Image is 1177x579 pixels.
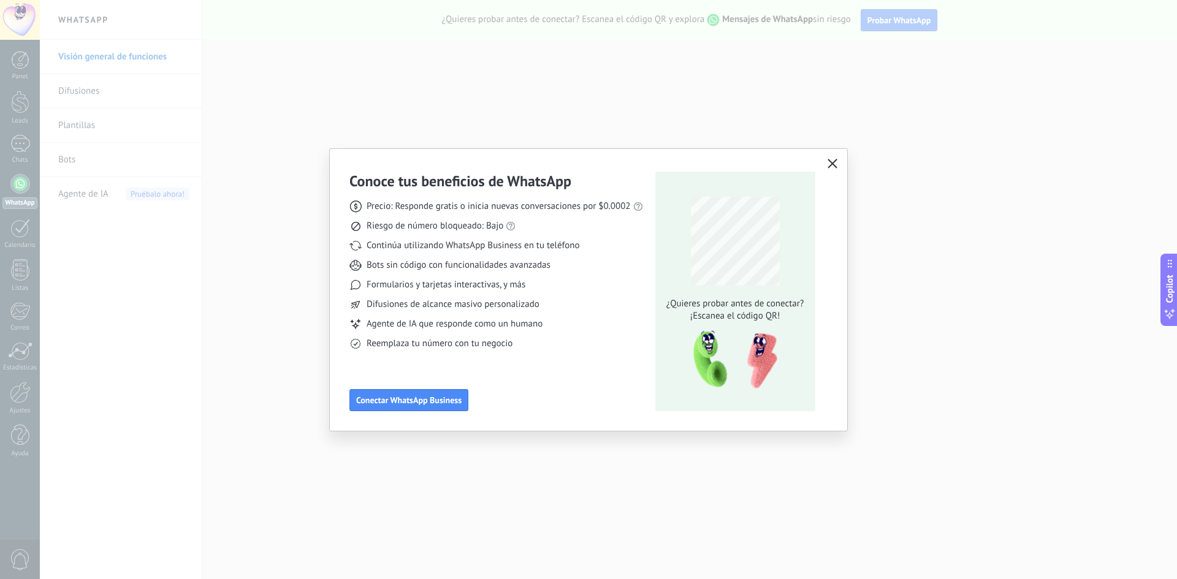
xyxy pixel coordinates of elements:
[367,279,525,291] span: Formularios y tarjetas interactivas, y más
[349,172,571,191] h3: Conoce tus beneficios de WhatsApp
[356,396,462,404] span: Conectar WhatsApp Business
[367,220,503,232] span: Riesgo de número bloqueado: Bajo
[349,389,468,411] button: Conectar WhatsApp Business
[1164,274,1176,303] span: Copilot
[663,310,807,322] span: ¡Escanea el código QR!
[367,338,512,350] span: Reemplaza tu número con tu negocio
[367,259,550,271] span: Bots sin código con funcionalidades avanzadas
[367,200,631,213] span: Precio: Responde gratis o inicia nuevas conversaciones por $0.0002
[683,327,780,393] img: qr-pic-1x.png
[367,298,539,311] span: Difusiones de alcance masivo personalizado
[367,240,579,252] span: Continúa utilizando WhatsApp Business en tu teléfono
[367,318,543,330] span: Agente de IA que responde como un humano
[663,298,807,310] span: ¿Quieres probar antes de conectar?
